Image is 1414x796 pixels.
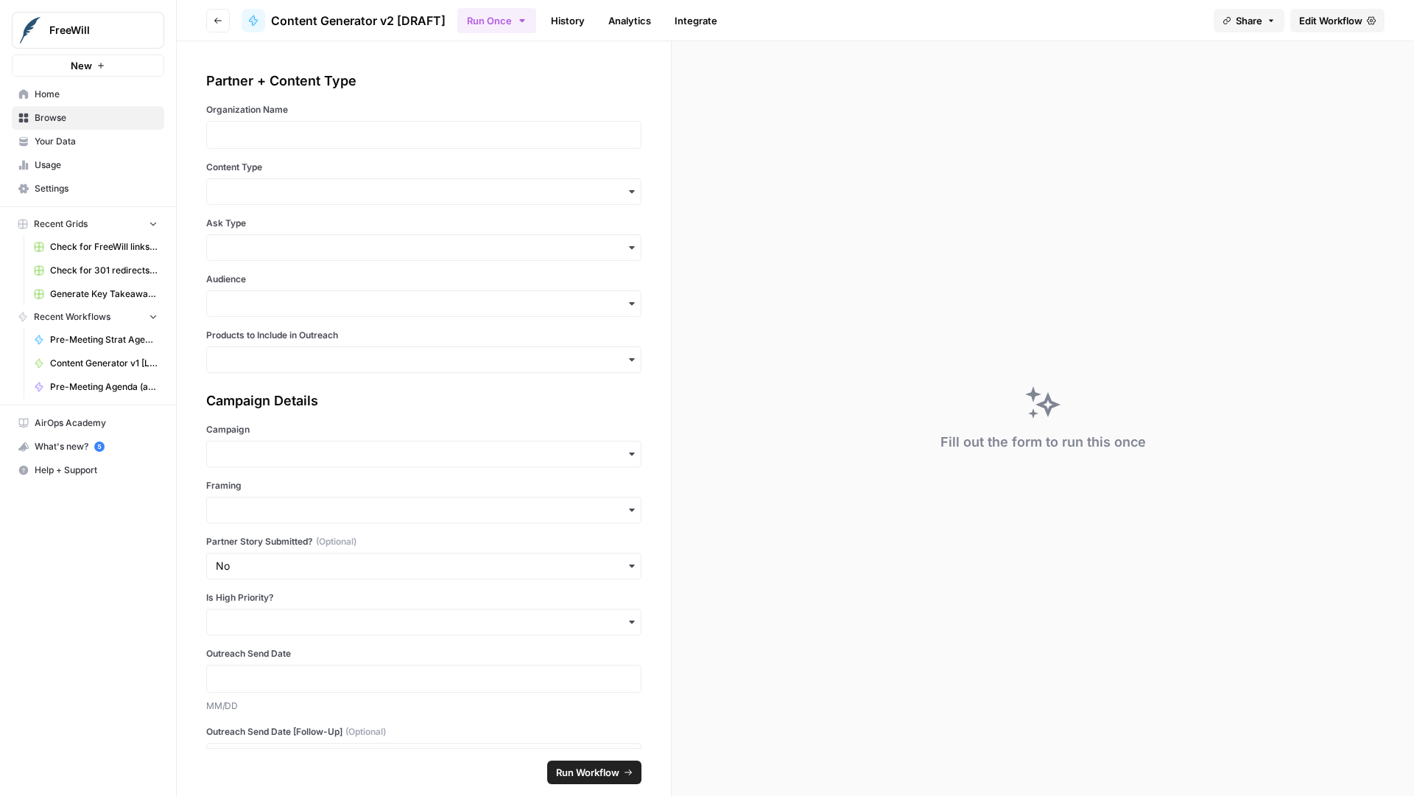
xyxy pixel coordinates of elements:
[206,699,641,713] p: MM/DD
[50,287,158,301] span: Generate Key Takeaways from Webinar Transcripts
[27,259,164,282] a: Check for 301 redirects on page Grid
[206,273,641,286] label: Audience
[242,9,446,32] a: Content Generator v2 [DRAFT]
[27,282,164,306] a: Generate Key Takeaways from Webinar Transcripts
[50,264,158,277] span: Check for 301 redirects on page Grid
[34,310,110,324] span: Recent Workflows
[50,333,158,346] span: Pre-Meeting Strat Agenda (all-team test environment)
[50,380,158,394] span: Pre-Meeting Agenda (add gift data + testing new agenda format)
[1299,13,1362,28] span: Edit Workflow
[12,153,164,177] a: Usage
[12,83,164,106] a: Home
[206,725,641,739] label: Outreach Send Date [Follow-Up]
[12,12,164,49] button: Workspace: FreeWill
[71,58,92,73] span: New
[206,161,641,174] label: Content Type
[27,352,164,375] a: Content Generator v1 [LIVE]
[12,306,164,328] button: Recent Workflows
[206,217,641,230] label: Ask Type
[206,591,641,604] label: Is High Priority?
[206,647,641,660] label: Outreach Send Date
[206,423,641,436] label: Campaign
[12,55,164,77] button: New
[97,443,101,450] text: 5
[666,9,726,32] a: Integrate
[12,411,164,435] a: AirOps Academy
[206,103,641,116] label: Organization Name
[12,458,164,482] button: Help + Support
[542,9,594,32] a: History
[35,135,158,148] span: Your Data
[457,8,536,33] button: Run Once
[34,217,88,231] span: Recent Grids
[599,9,660,32] a: Analytics
[50,357,158,370] span: Content Generator v1 [LIVE]
[35,111,158,125] span: Browse
[316,535,356,548] span: (Optional)
[216,559,632,573] input: No
[940,432,1146,453] div: Fill out the form to run this once
[206,479,641,492] label: Framing
[1214,9,1284,32] button: Share
[12,213,164,235] button: Recent Grids
[13,436,163,458] div: What's new?
[206,71,641,91] div: Partner + Content Type
[35,182,158,195] span: Settings
[50,240,158,254] span: Check for FreeWill links on partner's external website
[35,158,158,172] span: Usage
[345,725,386,739] span: (Optional)
[35,464,158,477] span: Help + Support
[12,435,164,458] button: What's new? 5
[49,23,138,38] span: FreeWill
[27,375,164,399] a: Pre-Meeting Agenda (add gift data + testing new agenda format)
[27,235,164,259] a: Check for FreeWill links on partner's external website
[206,329,641,342] label: Products to Include in Outreach
[556,765,619,780] span: Run Workflow
[206,391,641,411] div: Campaign Details
[12,106,164,130] a: Browse
[547,761,641,784] button: Run Workflow
[17,17,43,43] img: FreeWill Logo
[35,416,158,430] span: AirOps Academy
[35,88,158,101] span: Home
[1290,9,1385,32] a: Edit Workflow
[12,177,164,200] a: Settings
[27,328,164,352] a: Pre-Meeting Strat Agenda (all-team test environment)
[271,12,446,29] span: Content Generator v2 [DRAFT]
[12,130,164,153] a: Your Data
[94,441,105,452] a: 5
[1236,13,1262,28] span: Share
[206,535,641,548] label: Partner Story Submitted?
